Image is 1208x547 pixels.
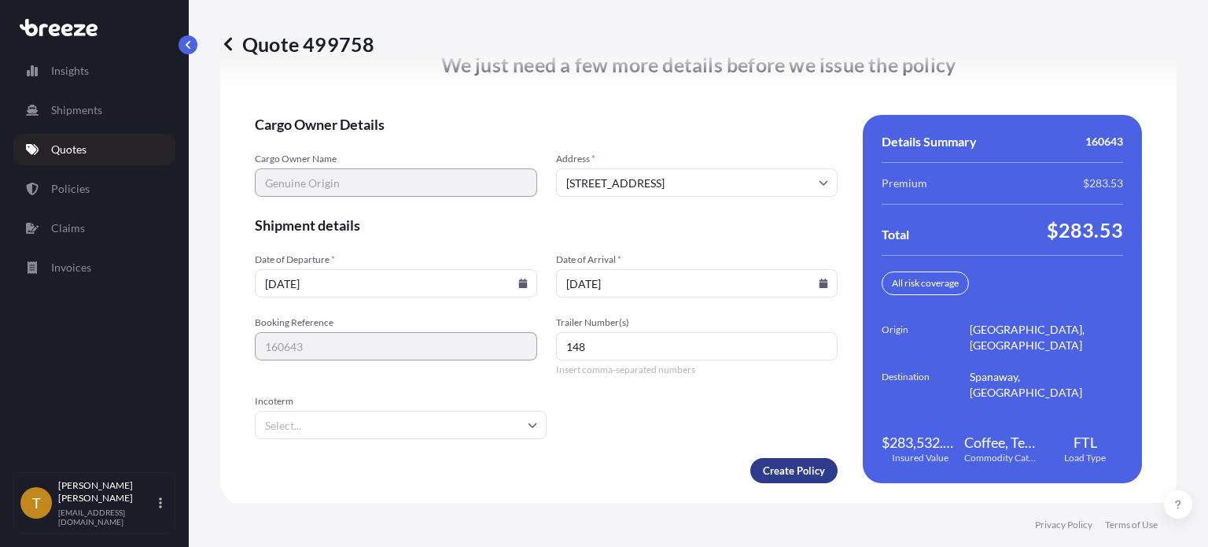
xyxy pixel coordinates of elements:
span: Incoterm [255,395,547,408]
span: FTL [1074,433,1097,452]
span: Insured Value [892,452,948,464]
p: Insights [51,63,89,79]
span: Spanaway, [GEOGRAPHIC_DATA] [970,369,1123,401]
input: Cargo owner address [556,168,838,197]
span: Shipment details [255,216,838,235]
span: Address [556,153,838,165]
span: Date of Departure [255,253,537,266]
input: Number1, number2,... [556,332,838,360]
span: Trailer Number(s) [556,316,838,329]
p: [PERSON_NAME] [PERSON_NAME] [58,479,156,504]
p: Quotes [51,142,87,157]
input: mm/dd/yyyy [556,269,838,298]
a: Policies [13,173,175,205]
span: Booking Reference [255,316,537,329]
button: Create Policy [750,458,838,483]
span: Date of Arrival [556,253,838,266]
span: Destination [882,369,970,401]
span: Insert comma-separated numbers [556,364,838,376]
span: [GEOGRAPHIC_DATA], [GEOGRAPHIC_DATA] [970,322,1123,353]
p: [EMAIL_ADDRESS][DOMAIN_NAME] [58,508,156,527]
p: Invoices [51,260,91,275]
a: Terms of Use [1105,519,1158,531]
a: Claims [13,213,175,244]
a: Shipments [13,94,175,126]
a: Invoices [13,252,175,283]
span: $283,532.70 [882,433,958,452]
a: Quotes [13,134,175,165]
div: All risk coverage [882,272,969,295]
a: Insights [13,55,175,87]
p: Create Policy [763,463,825,479]
p: Shipments [51,102,102,118]
input: Your internal reference [255,332,537,360]
span: Total [882,227,909,242]
span: Premium [882,176,927,191]
p: Claims [51,220,85,236]
span: $283.53 [1083,176,1123,191]
p: Quote 499758 [220,31,374,57]
span: Origin [882,322,970,353]
span: T [32,495,41,511]
span: Load Type [1064,452,1106,464]
span: Cargo Owner Name [255,153,537,165]
span: 160643 [1085,134,1123,150]
p: Policies [51,181,90,197]
span: Cargo Owner Details [255,115,838,134]
span: $283.53 [1047,217,1123,242]
span: Details Summary [882,134,977,150]
span: Coffee, Tea, Mate and Spices [964,433,1040,452]
input: Select... [255,411,547,439]
a: Privacy Policy [1035,519,1092,531]
span: Commodity Category [964,452,1040,464]
input: mm/dd/yyyy [255,269,537,298]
